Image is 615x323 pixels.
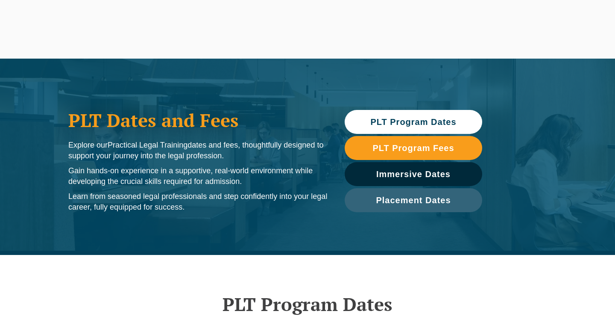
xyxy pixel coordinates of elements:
a: Placement Dates [345,188,482,212]
p: Gain hands-on experience in a supportive, real-world environment while developing the crucial ski... [68,166,328,187]
p: Learn from seasoned legal professionals and step confidently into your legal career, fully equipp... [68,191,328,213]
span: Practical Legal Training [108,141,187,149]
h1: PLT Dates and Fees [68,110,328,131]
span: Placement Dates [376,196,451,204]
a: PLT Program Fees [345,136,482,160]
p: Explore our dates and fees, thoughtfully designed to support your journey into the legal profession. [68,140,328,161]
a: PLT Program Dates [345,110,482,134]
h2: PLT Program Dates [64,293,551,315]
span: PLT Program Fees [372,144,454,152]
a: Immersive Dates [345,162,482,186]
span: Immersive Dates [376,170,451,178]
span: PLT Program Dates [370,118,456,126]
